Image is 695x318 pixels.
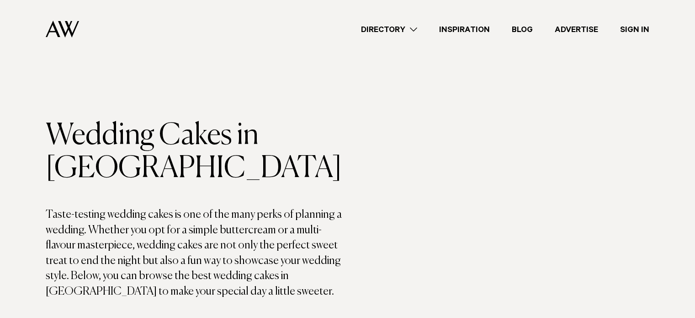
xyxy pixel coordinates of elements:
[46,21,79,38] img: Auckland Weddings Logo
[46,119,348,185] h1: Wedding Cakes in [GEOGRAPHIC_DATA]
[501,23,544,36] a: Blog
[609,23,660,36] a: Sign In
[350,23,428,36] a: Directory
[46,207,348,300] p: Taste-testing wedding cakes is one of the many perks of planning a wedding. Whether you opt for a...
[544,23,609,36] a: Advertise
[428,23,501,36] a: Inspiration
